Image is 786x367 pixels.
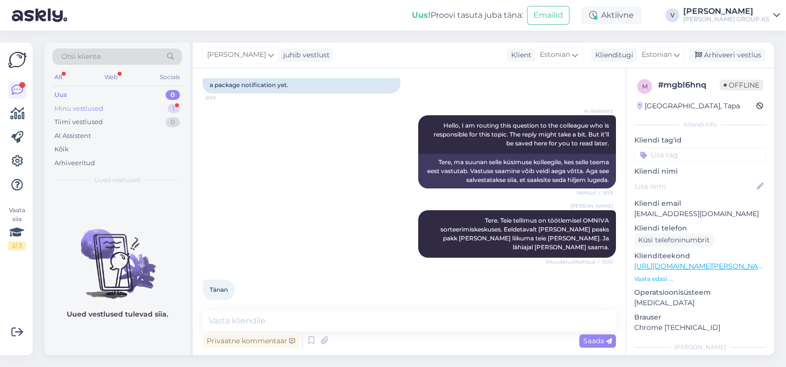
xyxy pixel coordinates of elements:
[67,309,168,320] p: Uued vestlused tulevad siia.
[52,71,64,84] div: All
[8,241,26,250] div: 2 / 3
[634,262,771,271] a: [URL][DOMAIN_NAME][PERSON_NAME]
[54,104,103,114] div: Minu vestlused
[570,202,613,210] span: [PERSON_NAME]
[642,49,672,60] span: Estonian
[634,147,766,162] input: Lisa tag
[279,50,330,60] div: juhib vestlust
[203,68,400,93] div: Hello. When will order 3000489902 arrive? I haven't received a package notification yet.
[683,15,769,23] div: [PERSON_NAME] GROUP AS
[576,107,613,115] span: AI Assistent
[634,209,766,219] p: [EMAIL_ADDRESS][DOMAIN_NAME]
[634,322,766,333] p: Chrome [TECHNICAL_ID]
[210,286,228,293] span: Tänan
[634,223,766,233] p: Kliendi telefon
[54,158,95,168] div: Arhiveeritud
[412,9,523,21] div: Proovi tasuta juba täna:
[634,135,766,145] p: Kliendi tag'id
[203,334,299,348] div: Privaatne kommentaar
[102,71,120,84] div: Web
[54,131,91,141] div: AI Assistent
[634,298,766,308] p: [MEDICAL_DATA]
[540,49,570,60] span: Estonian
[635,181,755,192] input: Lisa nimi
[54,90,67,100] div: Uus
[634,166,766,177] p: Kliendi nimi
[634,198,766,209] p: Kliendi email
[206,94,243,101] span: 8:59
[689,48,765,62] div: Arhiveeri vestlus
[576,189,613,196] span: Nähtud ✓ 8:59
[637,101,740,111] div: [GEOGRAPHIC_DATA], Tapa
[8,206,26,250] div: Vaata siia
[658,79,720,91] div: # mgbl6hnq
[581,6,642,24] div: Aktiivne
[634,287,766,298] p: Operatsioonisüsteem
[44,211,190,300] img: No chats
[642,83,648,90] span: m
[527,6,569,25] button: Emailid
[683,7,769,15] div: [PERSON_NAME]
[8,50,27,69] img: Askly Logo
[665,8,679,22] div: V
[54,117,103,127] div: Tiimi vestlused
[546,258,613,266] span: (Muudetud) Nähtud ✓ 9:00
[634,343,766,352] div: [PERSON_NAME]
[206,301,243,308] span: 9:04
[418,154,616,188] div: Tere, ma suunan selle küsimuse kolleegile, kes selle teema eest vastutab. Vastuse saamine võib ve...
[166,117,180,127] div: 0
[634,312,766,322] p: Brauser
[61,51,101,62] span: Otsi kliente
[634,233,714,247] div: Küsi telefoninumbrit
[158,71,182,84] div: Socials
[583,336,612,345] span: Saada
[166,90,180,100] div: 0
[412,10,431,20] b: Uus!
[54,144,69,154] div: Kõik
[634,251,766,261] p: Klienditeekond
[207,49,266,60] span: [PERSON_NAME]
[634,275,766,283] p: Vaata edasi ...
[94,176,140,184] span: Uued vestlused
[168,104,180,114] div: 1
[434,122,611,147] span: Hello, I am routing this question to the colleague who is responsible for this topic. The reply m...
[591,50,633,60] div: Klienditugi
[440,217,611,251] span: Tere. Teie tellimus on töötlemisel OMNIVA sorteerimiskeskuses. Eeldetavalt [PERSON_NAME] peaks pa...
[634,120,766,129] div: Kliendi info
[720,80,763,91] span: Offline
[507,50,531,60] div: Klient
[683,7,780,23] a: [PERSON_NAME][PERSON_NAME] GROUP AS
